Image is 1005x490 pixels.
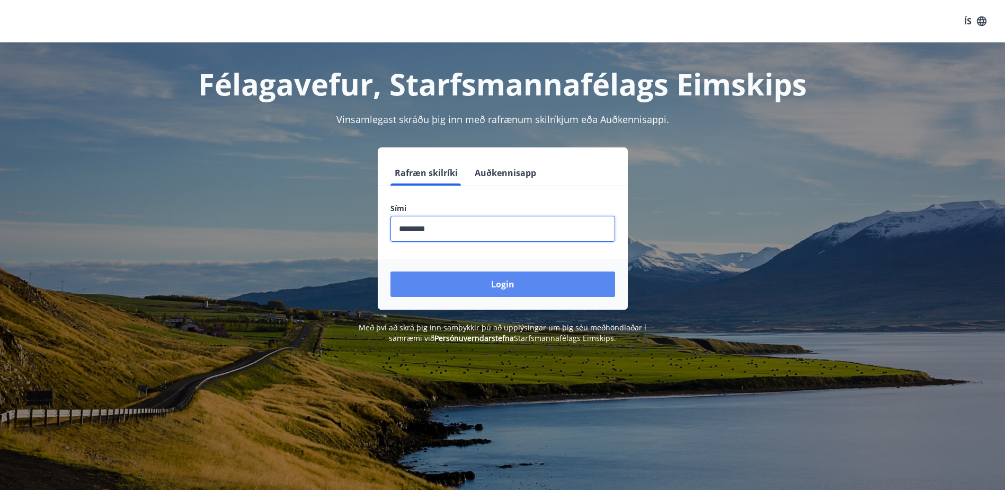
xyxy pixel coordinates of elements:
button: Auðkennisapp [470,160,540,186]
label: Sími [390,203,615,214]
a: Persónuverndarstefna [434,333,514,343]
span: Með því að skrá þig inn samþykkir þú að upplýsingar um þig séu meðhöndlaðar í samræmi við Starfsm... [359,322,646,343]
h1: Félagavefur, Starfsmannafélags Eimskips [134,64,871,104]
span: Vinsamlegast skráðu þig inn með rafrænum skilríkjum eða Auðkennisappi. [336,113,669,126]
button: ÍS [958,12,992,31]
button: Rafræn skilríki [390,160,462,186]
button: Login [390,272,615,297]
